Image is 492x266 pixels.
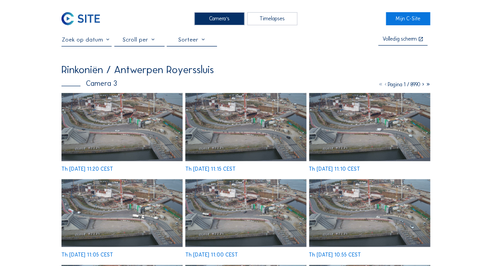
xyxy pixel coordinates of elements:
[61,12,100,25] img: C-SITE Logo
[61,80,117,87] div: Camera 3
[247,12,298,25] div: Timelapses
[185,93,307,161] img: image_53554790
[61,167,113,172] div: Th [DATE] 11:20 CEST
[61,252,113,257] div: Th [DATE] 11:05 CEST
[383,37,417,42] div: Volledig scherm
[61,93,183,161] img: image_53554941
[185,252,238,257] div: Th [DATE] 11:00 CEST
[388,81,421,88] span: Pagina 1 / 8990
[309,93,430,161] img: image_53554635
[61,65,214,75] div: Rinkoniën / Antwerpen Royerssluis
[61,36,112,43] input: Zoek op datum 󰅀
[61,179,183,247] img: image_53554580
[185,167,236,172] div: Th [DATE] 11:15 CEST
[309,179,430,247] img: image_53554271
[386,12,430,25] a: Mijn C-Site
[194,12,245,25] div: Camera's
[61,12,106,25] a: C-SITE Logo
[309,252,361,257] div: Th [DATE] 10:55 CEST
[185,179,307,247] img: image_53554432
[309,167,360,172] div: Th [DATE] 11:10 CEST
